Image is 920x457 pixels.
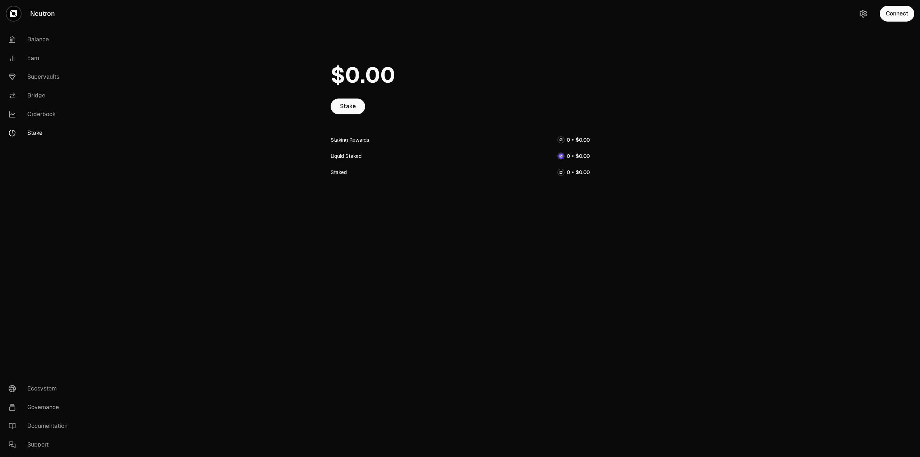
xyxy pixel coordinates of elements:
[3,435,78,454] a: Support
[331,152,362,160] div: Liquid Staked
[558,169,564,175] img: NTRN Logo
[3,398,78,417] a: Governance
[3,124,78,142] a: Stake
[880,6,914,22] button: Connect
[331,99,365,114] a: Stake
[3,417,78,435] a: Documentation
[3,30,78,49] a: Balance
[331,136,369,143] div: Staking Rewards
[3,68,78,86] a: Supervaults
[3,49,78,68] a: Earn
[3,379,78,398] a: Ecosystem
[3,105,78,124] a: Orderbook
[558,153,564,159] img: dNTRN Logo
[558,137,564,143] img: NTRN Logo
[3,86,78,105] a: Bridge
[331,169,347,176] div: Staked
